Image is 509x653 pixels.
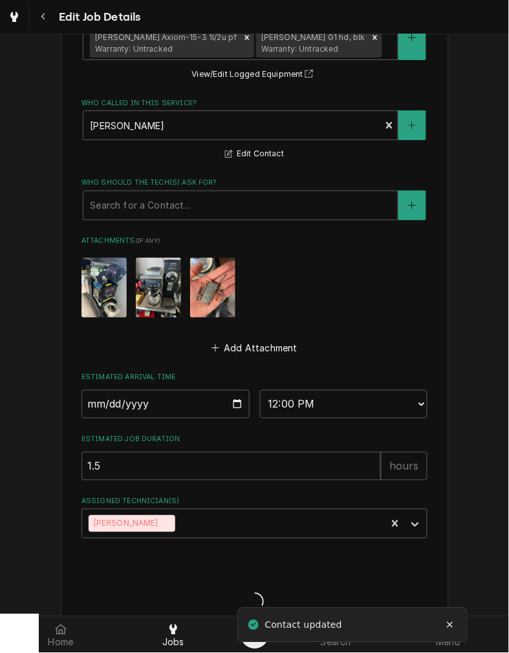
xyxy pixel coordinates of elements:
div: Estimated Job Duration [81,435,428,481]
div: Who should the tech(s) ask for? [81,178,428,220]
button: Edit Contact [223,146,286,162]
div: Equipment [81,2,428,82]
input: Date [81,390,250,419]
div: Remove Dane Vagedes [161,515,175,532]
img: egfPLJc8TrbfzdeggntA [190,258,235,318]
label: Estimated Arrival Time [81,373,428,383]
img: ytG2DsaRemBcblntpTKj [81,258,127,318]
label: Attachments [81,236,428,246]
label: Who should the tech(s) ask for? [81,178,428,188]
label: Assigned Technician(s) [81,497,428,507]
a: Go to Jobs [3,5,26,28]
div: Contact updated [265,619,345,632]
span: Edit Job Details [55,8,141,26]
span: Search [321,637,351,648]
div: hours [381,452,428,481]
div: Attachments [81,236,428,357]
button: View/Edit Logged Equipment [190,67,319,83]
span: [PERSON_NAME] Axiom-15-3 1l/2u pf Warranty: Untracked [95,32,237,54]
span: Menu [437,637,460,648]
select: Time Select [260,390,428,419]
span: ( if any ) [135,237,160,244]
a: Jobs [118,619,229,650]
a: Home [5,619,116,650]
span: Home [49,637,74,648]
img: nBz8isVoSsSbzHU9l9Fc [136,258,181,318]
div: Who called in this service? [81,98,428,162]
div: Estimated Arrival Time [81,373,428,419]
span: Jobs [162,637,184,648]
div: Remove [object Object] [240,17,254,57]
button: Add Attachment [210,338,300,357]
div: Remove [object Object] [368,17,382,57]
svg: Create New Contact [408,121,416,130]
label: Who called in this service? [81,98,428,109]
button: Create New Equipment [398,14,426,60]
button: Create New Contact [398,110,426,140]
span: Loading... [246,588,264,616]
svg: Create New Contact [408,201,416,210]
button: Create New Contact [398,191,426,220]
label: Estimated Job Duration [81,435,428,445]
button: Navigate back [32,5,55,28]
span: [PERSON_NAME] G1 hd, blk Warranty: Untracked [261,32,365,54]
svg: Create New Equipment [408,33,416,42]
div: Assigned Technician(s) [81,497,428,539]
div: [PERSON_NAME] [89,515,161,532]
